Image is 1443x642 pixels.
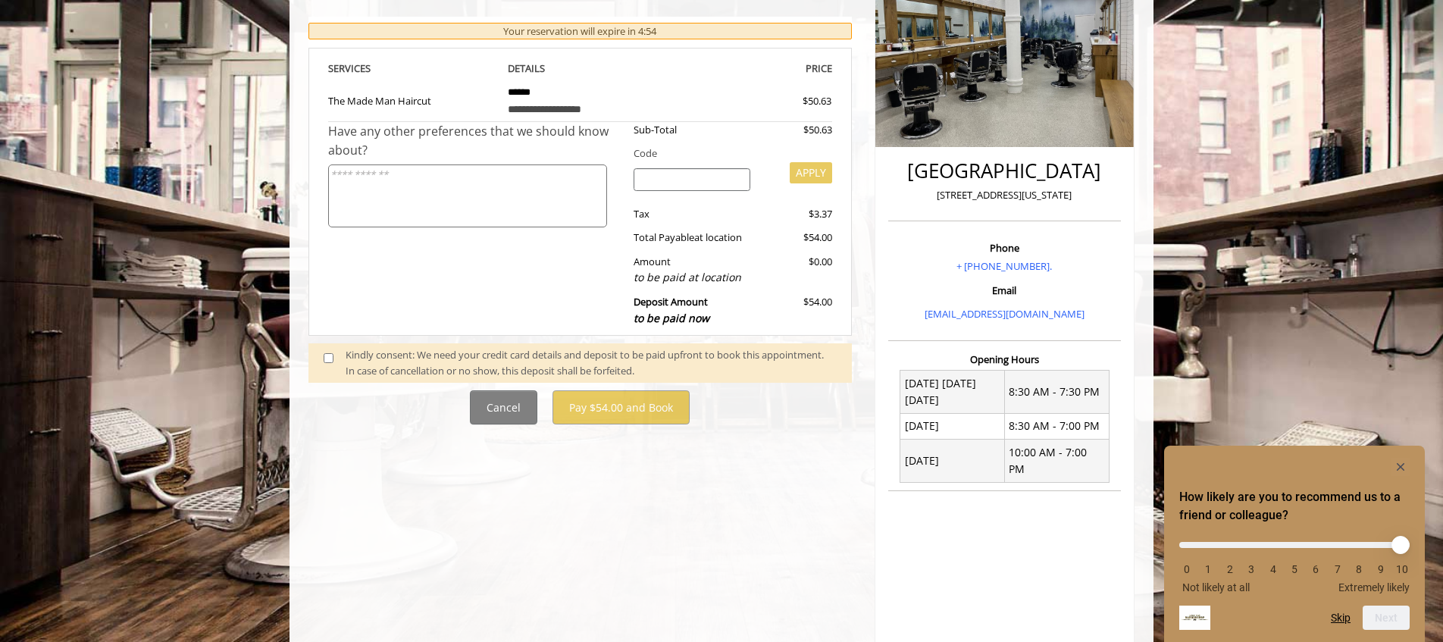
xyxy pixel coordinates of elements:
th: SERVICE [328,60,496,77]
th: PRICE [664,60,832,77]
li: 8 [1351,563,1366,575]
td: 10:00 AM - 7:00 PM [1004,440,1109,483]
li: 6 [1308,563,1323,575]
button: Pay $54.00 and Book [552,390,690,424]
li: 7 [1330,563,1345,575]
div: Sub-Total [622,122,762,138]
li: 2 [1222,563,1238,575]
button: Next question [1363,606,1410,630]
div: $50.63 [748,93,831,109]
td: The Made Man Haircut [328,77,496,122]
h3: Phone [892,243,1117,253]
li: 0 [1179,563,1194,575]
div: $3.37 [762,206,831,222]
h2: How likely are you to recommend us to a friend or colleague? Select an option from 0 to 10, with ... [1179,488,1410,525]
button: Cancel [470,390,537,424]
div: How likely are you to recommend us to a friend or colleague? Select an option from 0 to 10, with ... [1179,531,1410,593]
div: $50.63 [762,122,831,138]
button: Skip [1331,612,1351,624]
td: 8:30 AM - 7:00 PM [1004,413,1109,439]
h3: Opening Hours [888,354,1121,365]
div: How likely are you to recommend us to a friend or colleague? Select an option from 0 to 10, with ... [1179,458,1410,630]
span: S [365,61,371,75]
li: 5 [1287,563,1302,575]
td: [DATE] [900,413,1005,439]
div: to be paid at location [634,269,751,286]
td: [DATE] [DATE] [DATE] [900,371,1005,414]
li: 1 [1200,563,1216,575]
span: Not likely at all [1182,581,1250,593]
h3: Email [892,285,1117,296]
span: Extremely likely [1338,581,1410,593]
div: Code [622,146,832,161]
h2: [GEOGRAPHIC_DATA] [892,160,1117,182]
p: [STREET_ADDRESS][US_STATE] [892,187,1117,203]
li: 3 [1244,563,1259,575]
th: DETAILS [496,60,665,77]
div: Your reservation will expire in 4:54 [308,23,852,40]
button: Hide survey [1391,458,1410,476]
button: APPLY [790,162,832,183]
a: + [PHONE_NUMBER]. [956,259,1052,273]
td: [DATE] [900,440,1005,483]
div: Total Payable [622,230,762,246]
span: to be paid now [634,311,709,325]
li: 9 [1373,563,1388,575]
span: at location [694,230,742,244]
div: $54.00 [762,294,831,327]
div: Kindly consent: We need your credit card details and deposit to be paid upfront to book this appo... [346,347,837,379]
div: $54.00 [762,230,831,246]
li: 4 [1266,563,1281,575]
div: Have any other preferences that we should know about? [328,122,622,161]
td: 8:30 AM - 7:30 PM [1004,371,1109,414]
div: Amount [622,254,762,287]
a: [EMAIL_ADDRESS][DOMAIN_NAME] [925,307,1085,321]
li: 10 [1394,563,1410,575]
div: Tax [622,206,762,222]
b: Deposit Amount [634,295,709,325]
div: $0.00 [762,254,831,287]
